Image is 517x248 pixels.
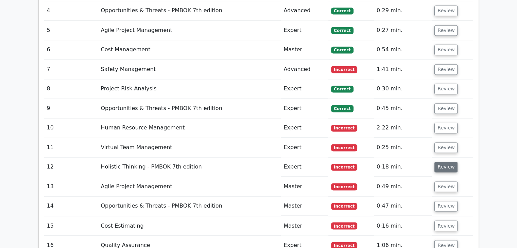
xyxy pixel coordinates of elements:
td: 12 [44,157,98,177]
button: Review [434,201,458,211]
td: Master [281,216,328,235]
td: Opportunities & Threats - PMBOK 7th edition [98,99,281,118]
button: Review [434,123,458,133]
td: Holistic Thinking - PMBOK 7th edition [98,157,281,177]
td: Human Resource Management [98,118,281,138]
td: Advanced [281,60,328,79]
button: Review [434,103,458,114]
td: 0:27 min. [374,21,432,40]
td: Master [281,196,328,216]
span: Incorrect [331,203,357,210]
td: 1:41 min. [374,60,432,79]
td: Advanced [281,1,328,20]
td: 0:16 min. [374,216,432,235]
span: Incorrect [331,66,357,73]
td: Agile Project Management [98,177,281,196]
td: 10 [44,118,98,138]
td: Agile Project Management [98,21,281,40]
td: Master [281,177,328,196]
button: Review [434,84,458,94]
button: Review [434,181,458,192]
span: Correct [331,86,353,92]
td: 8 [44,79,98,99]
td: Cost Management [98,40,281,59]
td: Safety Management [98,60,281,79]
span: Correct [331,47,353,53]
span: Incorrect [331,144,357,151]
button: Review [434,5,458,16]
td: 7 [44,60,98,79]
span: Correct [331,7,353,14]
td: 11 [44,138,98,157]
td: 15 [44,216,98,235]
td: 0:29 min. [374,1,432,20]
td: 2:22 min. [374,118,432,138]
button: Review [434,45,458,55]
td: Expert [281,21,328,40]
td: Expert [281,79,328,99]
td: Opportunities & Threats - PMBOK 7th edition [98,1,281,20]
button: Review [434,25,458,36]
span: Incorrect [331,222,357,229]
td: Master [281,40,328,59]
span: Incorrect [331,125,357,131]
span: Incorrect [331,164,357,171]
td: 0:30 min. [374,79,432,99]
td: 0:45 min. [374,99,432,118]
button: Review [434,162,458,172]
td: 9 [44,99,98,118]
td: Cost Estimating [98,216,281,235]
td: 0:49 min. [374,177,432,196]
span: Correct [331,105,353,112]
td: Expert [281,138,328,157]
td: 0:47 min. [374,196,432,216]
span: Correct [331,27,353,34]
td: Opportunities & Threats - PMBOK 7th edition [98,196,281,216]
td: 6 [44,40,98,59]
span: Incorrect [331,183,357,190]
button: Review [434,64,458,75]
td: 13 [44,177,98,196]
td: 0:54 min. [374,40,432,59]
button: Review [434,220,458,231]
td: Project Risk Analysis [98,79,281,99]
td: 0:25 min. [374,138,432,157]
td: 14 [44,196,98,216]
td: 4 [44,1,98,20]
td: 5 [44,21,98,40]
td: Expert [281,157,328,177]
button: Review [434,142,458,153]
td: Virtual Team Management [98,138,281,157]
td: Expert [281,118,328,138]
td: Expert [281,99,328,118]
td: 0:18 min. [374,157,432,177]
